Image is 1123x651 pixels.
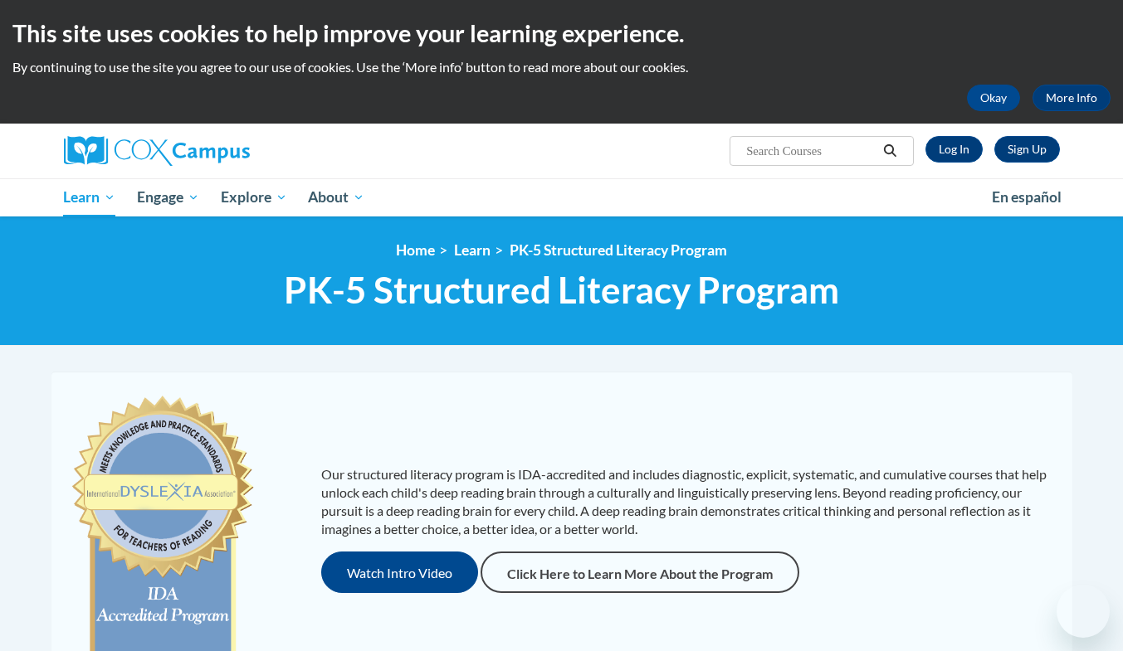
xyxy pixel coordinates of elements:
input: Search Courses [745,141,877,161]
a: PK-5 Structured Literacy Program [510,241,727,259]
button: Search [877,141,902,161]
a: Learn [454,241,491,259]
a: Explore [210,178,298,216]
button: Okay [967,85,1020,111]
img: Cox Campus [64,136,250,166]
a: Engage [126,178,210,216]
button: Watch Intro Video [321,551,478,593]
a: En español [981,180,1072,215]
h2: This site uses cookies to help improve your learning experience. [12,17,1111,50]
iframe: Button to launch messaging window [1057,585,1110,638]
a: About [297,178,375,216]
div: Main menu [39,178,1085,216]
p: Our structured literacy program is IDA-accredited and includes diagnostic, explicit, systematic, ... [321,465,1056,538]
a: Register [994,136,1060,163]
a: Home [396,241,435,259]
a: More Info [1033,85,1111,111]
span: Explore [221,187,287,207]
span: Learn [63,187,115,207]
a: Click Here to Learn More About the Program [481,551,799,593]
span: Engage [137,187,199,207]
span: About [308,187,364,207]
a: Cox Campus [64,136,379,166]
p: By continuing to use the site you agree to our use of cookies. Use the ‘More info’ button to read... [12,58,1111,76]
a: Log In [925,136,983,163]
a: Learn [53,178,127,216]
span: PK-5 Structured Literacy Program [284,268,839,312]
span: En español [992,188,1062,206]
